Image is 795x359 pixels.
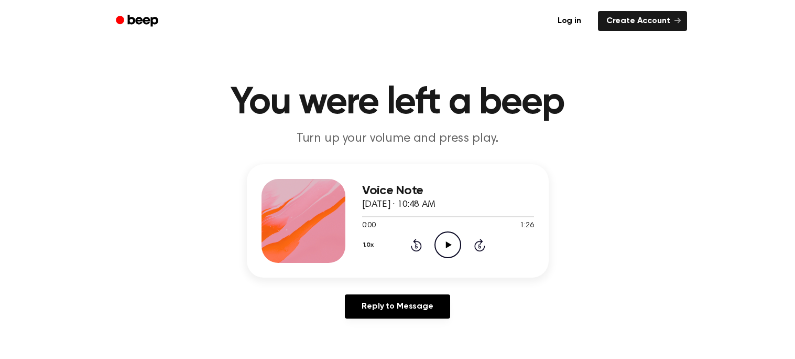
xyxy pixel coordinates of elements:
a: Reply to Message [345,294,450,319]
button: 1.0x [362,236,378,254]
h1: You were left a beep [129,84,666,122]
a: Beep [108,11,168,31]
span: 1:26 [520,220,533,231]
span: [DATE] · 10:48 AM [362,200,435,209]
p: Turn up your volume and press play. [197,130,599,147]
h3: Voice Note [362,184,534,198]
a: Create Account [598,11,687,31]
span: 0:00 [362,220,376,231]
a: Log in [547,9,592,33]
